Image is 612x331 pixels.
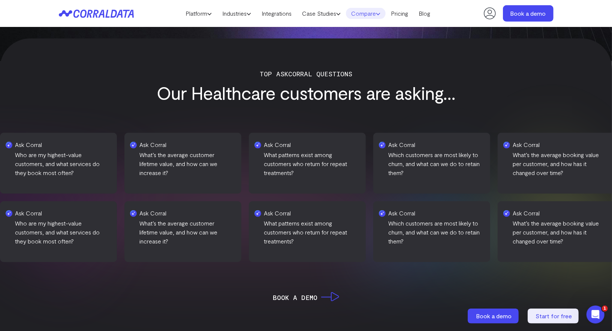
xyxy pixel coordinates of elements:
p: What’s the average booking value per customer, and how has it changed over time? [509,150,603,177]
p: What’s the average customer lifetime value, and how can we increase it? [135,150,230,177]
h4: Ask Corral [509,140,603,149]
h4: Ask Corral [384,140,479,149]
h4: Ask Corral [135,140,230,149]
h4: Ask Corral [400,209,494,218]
h4: Ask Corral [260,140,354,149]
p: What patterns exist among customers who return for repeat treatments? [275,219,370,246]
h3: Our Healthcare customers are asking... [63,83,550,103]
span: Book a demo [476,312,512,319]
a: Book a demo [468,309,520,324]
p: Which customers are most likely to churn, and what can we do to retain them? [400,219,494,246]
a: Start for free [528,309,580,324]
p: Who are my highest-value customers, and what services do they book most often? [11,150,105,177]
a: Book a demo [503,5,554,22]
a: Compare [346,8,386,19]
a: Pricing [386,8,413,19]
a: Integrations [256,8,297,19]
p: Top ASKCorral Questions [63,68,550,79]
h4: Ask Corral [151,209,245,218]
p: What’s the average customer lifetime value, and how can we increase it? [151,219,245,246]
a: Industries [217,8,256,19]
span: Start for free [536,312,572,319]
p: Which customers are most likely to churn, and what can we do to retain them? [384,150,479,177]
a: Platform [180,8,217,19]
h4: Ask Corral [11,140,105,149]
h4: Ask Corral [27,209,121,218]
a: Blog [413,8,435,19]
iframe: Intercom live chat [587,306,605,324]
p: Who are my highest-value customers, and what services do they book most often? [27,219,121,246]
p: What patterns exist among customers who return for repeat treatments? [260,150,354,177]
a: Book a Demo [273,292,339,303]
h4: Ask Corral [275,209,370,218]
span: 1 [602,306,608,312]
a: Case Studies [297,8,346,19]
